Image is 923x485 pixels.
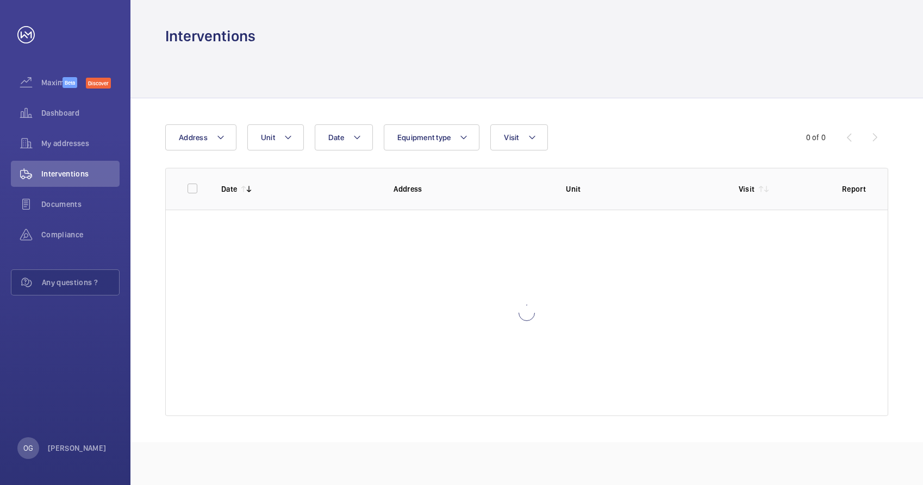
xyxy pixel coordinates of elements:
[490,124,547,150] button: Visit
[41,229,120,240] span: Compliance
[165,26,255,46] h1: Interventions
[41,108,120,118] span: Dashboard
[806,132,826,143] div: 0 of 0
[179,133,208,142] span: Address
[739,184,755,194] p: Visit
[221,184,237,194] p: Date
[261,133,275,142] span: Unit
[247,124,304,150] button: Unit
[48,443,107,453] p: [PERSON_NAME]
[165,124,236,150] button: Address
[394,184,548,194] p: Address
[504,133,519,142] span: Visit
[42,277,119,288] span: Any questions ?
[63,77,77,88] span: Beta
[86,78,111,89] span: Discover
[41,138,120,149] span: My addresses
[41,199,120,210] span: Documents
[397,133,451,142] span: Equipment type
[41,77,63,88] span: Maximize
[384,124,480,150] button: Equipment type
[328,133,344,142] span: Date
[41,168,120,179] span: Interventions
[842,184,866,194] p: Report
[315,124,373,150] button: Date
[23,443,33,453] p: OG
[566,184,721,194] p: Unit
